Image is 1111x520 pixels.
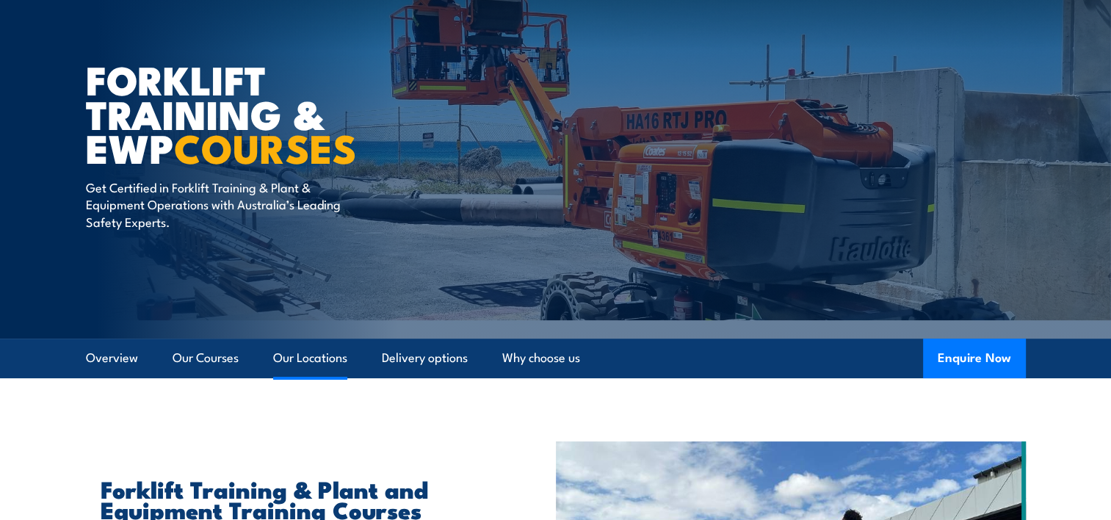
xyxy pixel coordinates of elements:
a: Our Locations [273,339,347,378]
h1: Forklift Training & EWP [86,62,449,165]
a: Overview [86,339,138,378]
h2: Forklift Training & Plant and Equipment Training Courses [101,478,488,519]
a: Delivery options [382,339,468,378]
a: Our Courses [173,339,239,378]
p: Get Certified in Forklift Training & Plant & Equipment Operations with Australia’s Leading Safety... [86,178,354,230]
button: Enquire Now [923,339,1026,378]
strong: COURSES [174,116,357,177]
a: Why choose us [502,339,580,378]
